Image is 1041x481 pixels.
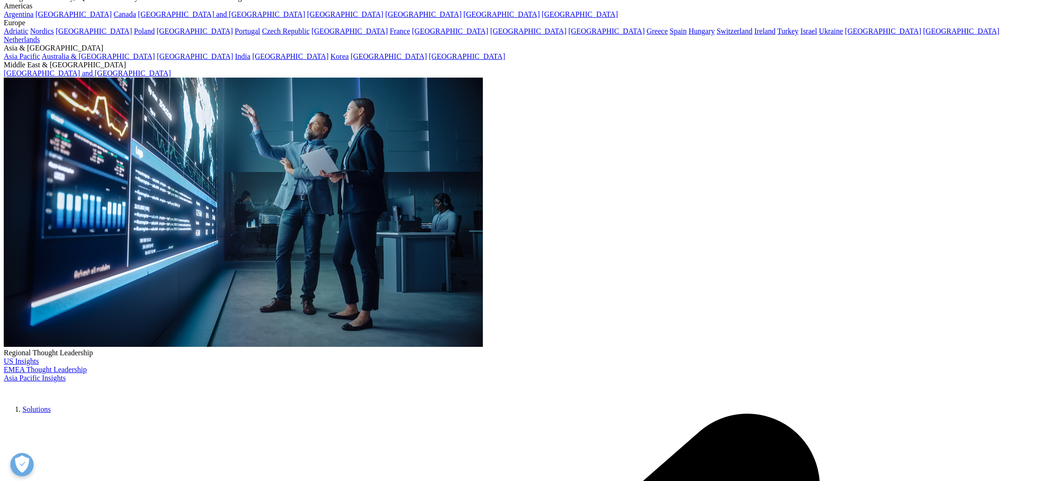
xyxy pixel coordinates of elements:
[4,78,483,347] img: 2093_analyzing-data-using-big-screen-display-and-laptop.png
[689,27,715,35] a: Hungary
[568,27,645,35] a: [GEOGRAPHIC_DATA]
[4,44,1037,52] div: Asia & [GEOGRAPHIC_DATA]
[262,27,310,35] a: Czech Republic
[4,36,40,43] a: Netherlands
[4,27,28,35] a: Adriatic
[385,10,461,18] a: [GEOGRAPHIC_DATA]
[754,27,775,35] a: Ireland
[4,10,34,18] a: Argentina
[4,19,1037,27] div: Europe
[4,2,1037,10] div: Americas
[4,382,79,396] img: IQVIA Healthcare Information Technology and Pharma Clinical Research Company
[412,27,488,35] a: [GEOGRAPHIC_DATA]
[819,27,843,35] a: Ukraine
[923,27,999,35] a: [GEOGRAPHIC_DATA]
[845,27,921,35] a: [GEOGRAPHIC_DATA]
[134,27,154,35] a: Poland
[647,27,668,35] a: Greece
[4,61,1037,69] div: Middle East & [GEOGRAPHIC_DATA]
[10,453,34,476] button: 打开偏好
[670,27,686,35] a: Spain
[717,27,752,35] a: Switzerland
[390,27,410,35] a: France
[235,52,250,60] a: India
[4,366,87,373] a: EMEA Thought Leadership
[252,52,328,60] a: [GEOGRAPHIC_DATA]
[157,27,233,35] a: [GEOGRAPHIC_DATA]
[56,27,132,35] a: [GEOGRAPHIC_DATA]
[4,52,40,60] a: Asia Pacific
[22,405,51,413] a: Solutions
[4,357,39,365] a: US Insights
[429,52,505,60] a: [GEOGRAPHIC_DATA]
[114,10,136,18] a: Canada
[4,69,171,77] a: [GEOGRAPHIC_DATA] and [GEOGRAPHIC_DATA]
[312,27,388,35] a: [GEOGRAPHIC_DATA]
[464,10,540,18] a: [GEOGRAPHIC_DATA]
[42,52,155,60] a: Australia & [GEOGRAPHIC_DATA]
[350,52,427,60] a: [GEOGRAPHIC_DATA]
[36,10,112,18] a: [GEOGRAPHIC_DATA]
[4,349,1037,357] div: Regional Thought Leadership
[4,374,66,382] a: Asia Pacific Insights
[801,27,817,35] a: Israel
[30,27,54,35] a: Nordics
[330,52,349,60] a: Korea
[542,10,618,18] a: [GEOGRAPHIC_DATA]
[138,10,305,18] a: [GEOGRAPHIC_DATA] and [GEOGRAPHIC_DATA]
[307,10,383,18] a: [GEOGRAPHIC_DATA]
[157,52,233,60] a: [GEOGRAPHIC_DATA]
[235,27,260,35] a: Portugal
[777,27,799,35] a: Turkey
[490,27,567,35] a: [GEOGRAPHIC_DATA]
